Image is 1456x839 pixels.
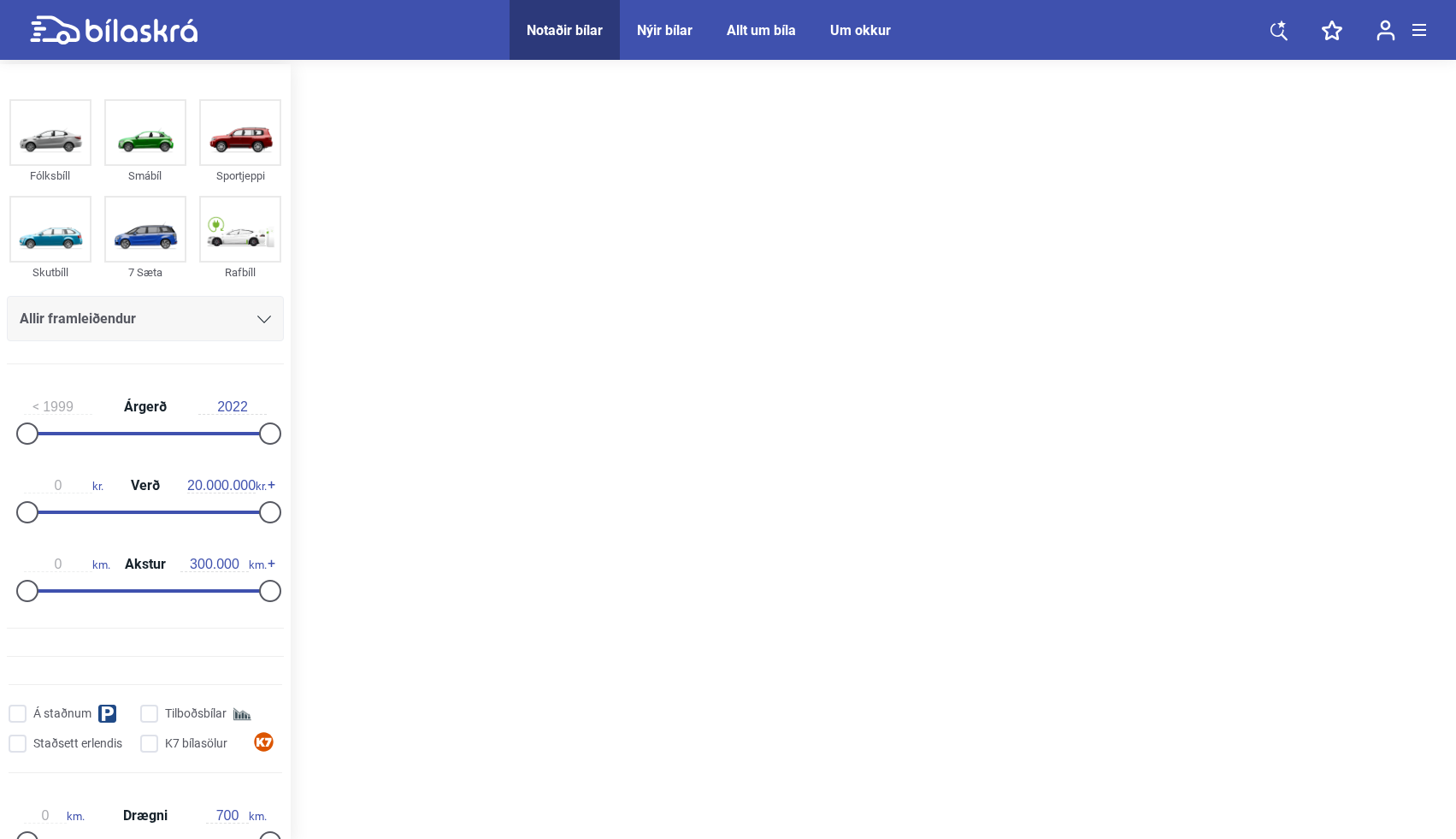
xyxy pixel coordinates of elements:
div: 7 Sæta [104,263,186,282]
span: Drægni [119,809,172,823]
span: K7 bílasölur [165,735,227,753]
div: Fólksbíll [9,166,91,186]
span: Akstur [121,558,170,571]
div: Skutbíll [9,263,91,282]
img: user-login.svg [1376,20,1395,41]
span: Staðsett erlendis [33,735,122,753]
span: km. [180,557,267,572]
a: Allt um bíla [727,22,796,38]
span: Árgerð [120,400,171,414]
span: kr. [24,478,103,493]
a: Nýir bílar [637,22,693,38]
span: Á staðnum [33,705,91,723]
a: Um okkur [830,22,891,38]
span: Verð [127,479,164,493]
div: Rafbíll [199,263,281,282]
span: km. [24,557,110,572]
a: Notaðir bílar [527,22,603,38]
span: kr. [187,478,267,493]
div: Smábíl [104,166,186,186]
span: km. [24,808,85,824]
span: Allir framleiðendur [20,307,136,331]
div: Sportjeppi [199,166,281,186]
span: km. [206,808,267,824]
span: Tilboðsbílar [165,705,227,723]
